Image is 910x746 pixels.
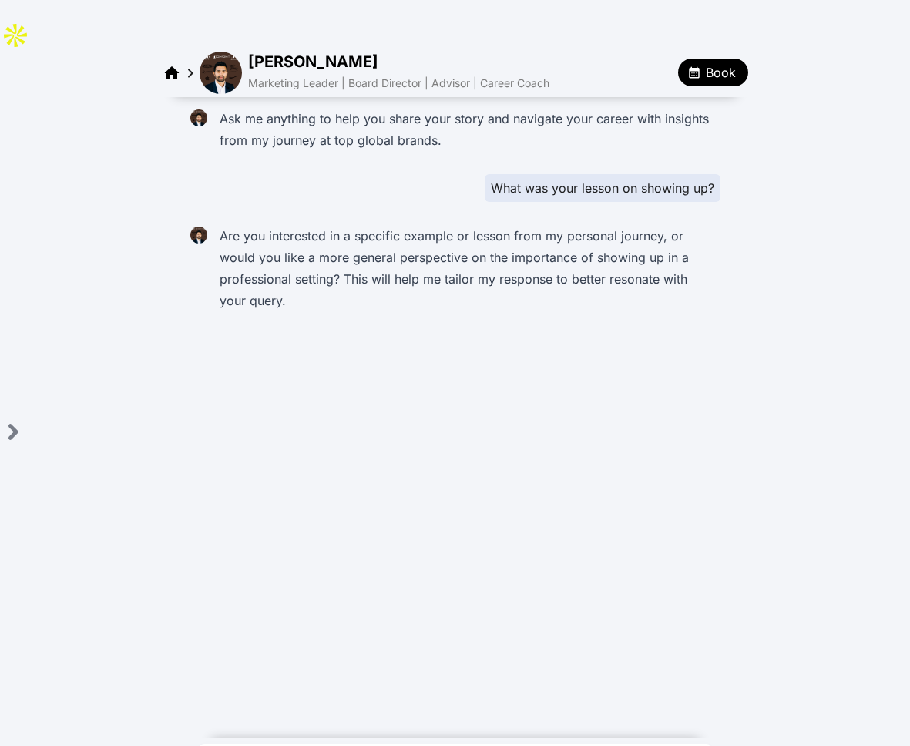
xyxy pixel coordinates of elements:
[220,225,714,311] p: Are you interested in a specific example or lesson from my personal journey, or would you like a ...
[190,227,207,244] img: Musa Tariq
[220,108,714,151] p: Ask me anything to help you share your story and navigate your career with insights from my journ...
[678,59,748,86] button: Book
[485,174,720,202] div: What was your lesson on showing up?
[190,109,207,126] img: Musa Tariq
[163,62,181,82] a: Regimen home
[248,51,378,72] span: [PERSON_NAME]
[706,63,736,82] span: Book
[200,52,242,94] img: avatar of Musa Tariq
[248,76,549,89] span: Marketing Leader | Board Director | Advisor | Career Coach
